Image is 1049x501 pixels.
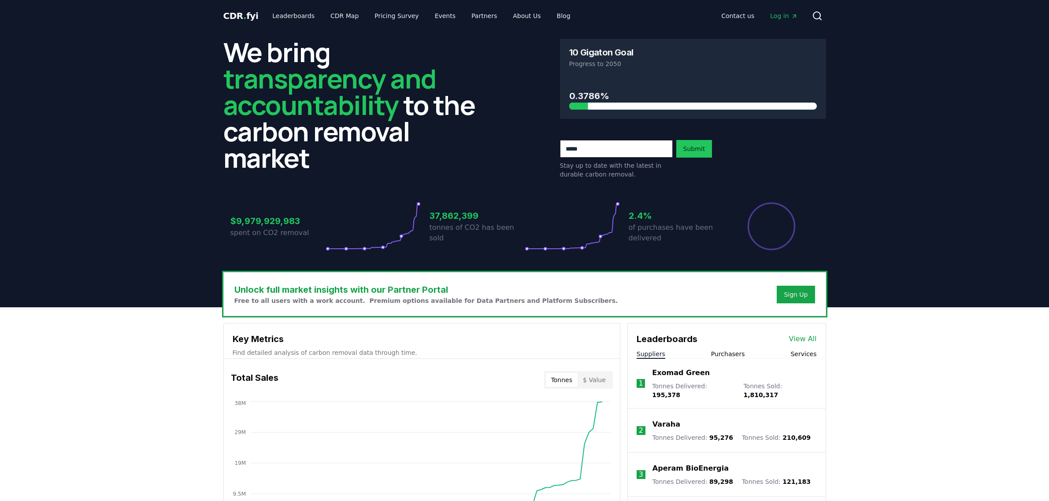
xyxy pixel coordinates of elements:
[233,332,611,346] h3: Key Metrics
[639,469,643,480] p: 3
[243,11,246,21] span: .
[430,209,525,222] h3: 37,862,399
[789,334,817,344] a: View All
[629,222,724,243] p: of purchases have been delivered
[782,434,811,441] span: 210,609
[777,286,815,303] button: Sign Up
[323,8,366,24] a: CDR Map
[550,8,578,24] a: Blog
[790,350,816,358] button: Services
[711,350,745,358] button: Purchasers
[234,400,246,406] tspan: 38M
[709,478,733,485] span: 89,298
[569,48,634,57] h3: 10 Gigaton Goal
[714,8,761,24] a: Contact us
[652,368,710,378] a: Exomad Green
[743,391,778,398] span: 1,810,317
[367,8,426,24] a: Pricing Survey
[639,425,643,436] p: 2
[784,290,808,299] a: Sign Up
[763,8,804,24] a: Log in
[223,60,436,123] span: transparency and accountability
[742,433,811,442] p: Tonnes Sold :
[464,8,504,24] a: Partners
[430,222,525,243] p: tonnes of CO2 has been sold
[230,214,326,228] h3: $9,979,929,983
[637,332,697,346] h3: Leaderboards
[265,8,577,24] nav: Main
[233,348,611,357] p: Find detailed analysis of carbon removal data through time.
[709,434,733,441] span: 95,276
[223,10,259,22] a: CDR.fyi
[652,463,729,474] a: Aperam BioEnergia
[265,8,322,24] a: Leaderboards
[223,11,259,21] span: CDR fyi
[652,477,733,486] p: Tonnes Delivered :
[652,382,734,399] p: Tonnes Delivered :
[743,382,816,399] p: Tonnes Sold :
[629,209,724,222] h3: 2.4%
[234,296,618,305] p: Free to all users with a work account. Premium options available for Data Partners and Platform S...
[637,350,665,358] button: Suppliers
[428,8,463,24] a: Events
[714,8,804,24] nav: Main
[747,202,796,251] div: Percentage of sales delivered
[234,460,246,466] tspan: 19M
[233,491,245,497] tspan: 9.5M
[578,373,611,387] button: $ Value
[234,283,618,296] h3: Unlock full market insights with our Partner Portal
[560,161,673,179] p: Stay up to date with the latest in durable carbon removal.
[569,59,817,68] p: Progress to 2050
[234,429,246,435] tspan: 29M
[782,478,811,485] span: 121,183
[652,391,680,398] span: 195,378
[652,433,733,442] p: Tonnes Delivered :
[569,89,817,103] h3: 0.3786%
[231,371,278,389] h3: Total Sales
[230,228,326,238] p: spent on CO2 removal
[546,373,578,387] button: Tonnes
[506,8,548,24] a: About Us
[638,378,643,389] p: 1
[742,477,811,486] p: Tonnes Sold :
[652,419,680,430] a: Varaha
[676,140,712,158] button: Submit
[770,11,797,20] span: Log in
[223,39,489,171] h2: We bring to the carbon removal market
